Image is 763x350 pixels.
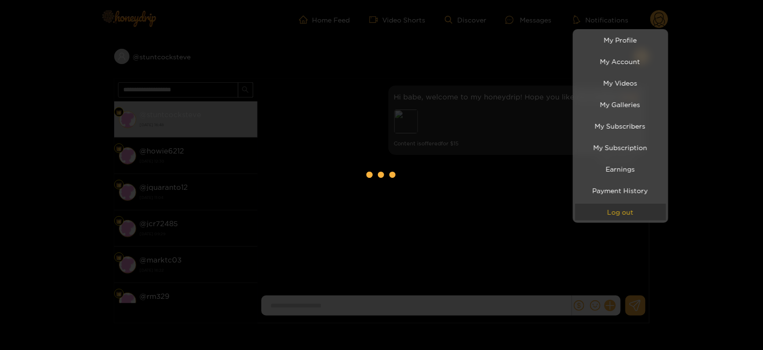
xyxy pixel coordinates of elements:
a: Earnings [575,161,666,177]
a: My Subscription [575,139,666,156]
a: My Account [575,53,666,70]
a: My Galleries [575,96,666,113]
a: Payment History [575,182,666,199]
a: My Subscribers [575,118,666,134]
a: My Profile [575,32,666,48]
a: My Videos [575,75,666,91]
button: Log out [575,204,666,220]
